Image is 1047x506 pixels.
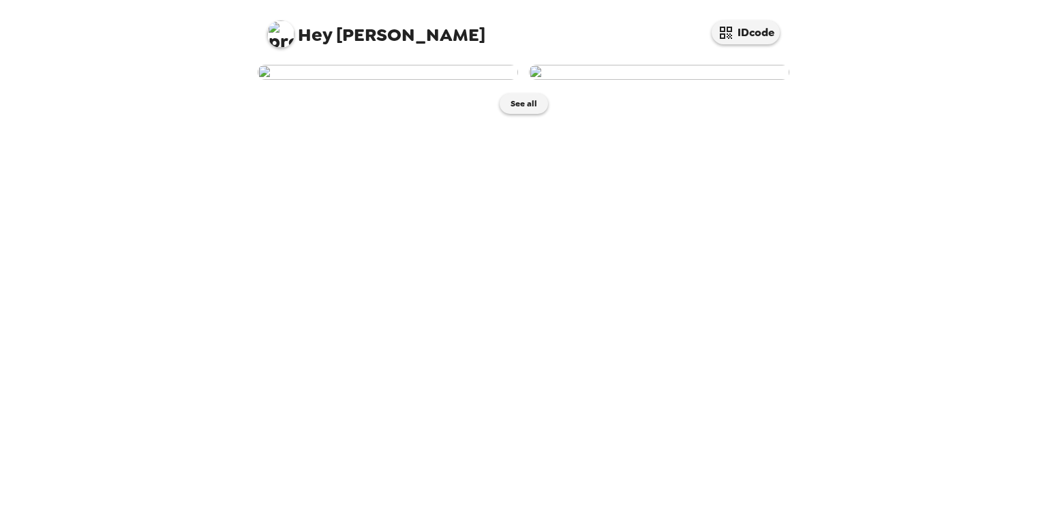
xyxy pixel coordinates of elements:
[529,65,789,80] img: user-267921
[267,14,485,44] span: [PERSON_NAME]
[298,23,332,47] span: Hey
[258,65,518,80] img: user-267922
[500,93,548,114] button: See all
[712,20,780,44] button: IDcode
[267,20,294,48] img: profile pic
